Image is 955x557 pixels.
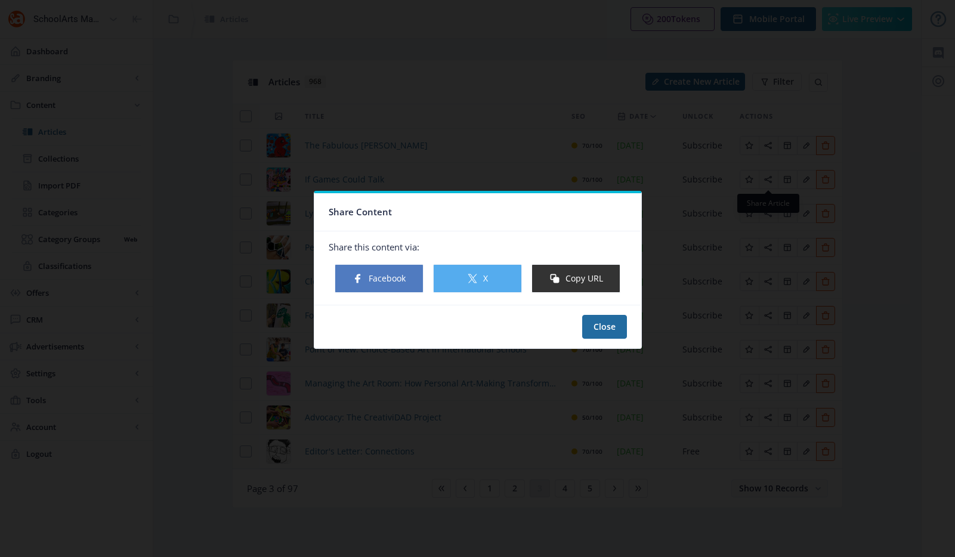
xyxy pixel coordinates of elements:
button: Copy URL [531,264,620,293]
button: Facebook [335,264,424,293]
nb-card-header: Share Content [314,193,641,231]
p: Share this content via: [329,241,627,253]
button: X [433,264,522,293]
button: Close [582,315,627,339]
